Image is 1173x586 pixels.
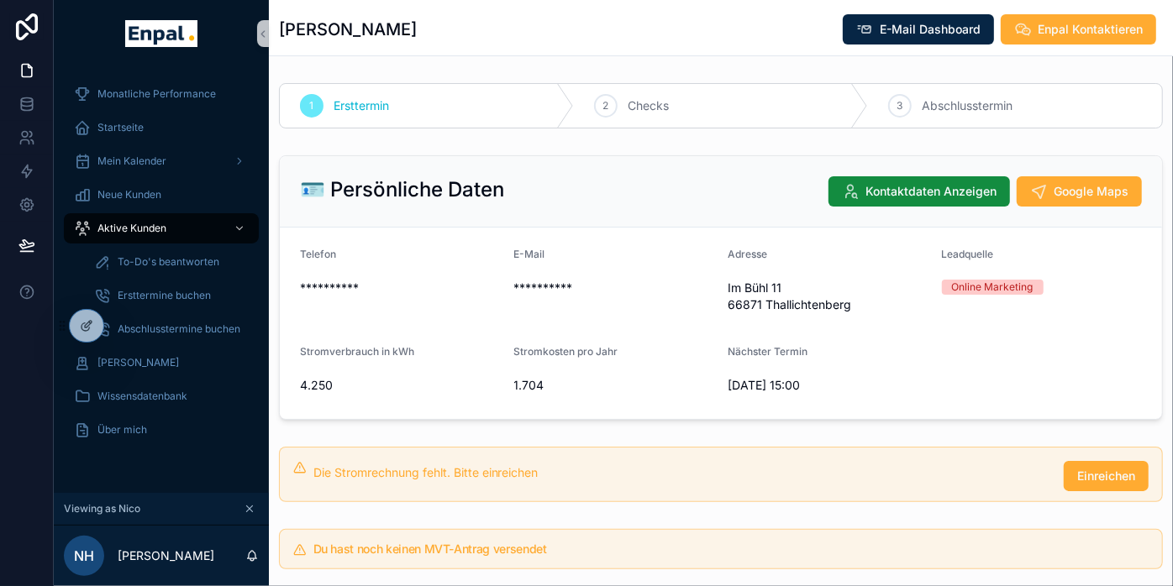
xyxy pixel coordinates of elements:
[300,345,414,358] span: Stromverbrauch in kWh
[97,154,166,168] span: Mein Kalender
[64,180,259,210] a: Neue Kunden
[54,67,269,467] div: scrollable content
[1064,461,1149,491] button: Einreichen
[1054,183,1128,200] span: Google Maps
[84,314,259,344] a: Abschlusstermine buchen
[97,222,166,235] span: Aktive Kunden
[64,146,259,176] a: Mein Kalender
[64,415,259,445] a: Über mich
[628,97,669,114] span: Checks
[728,377,928,394] span: [DATE] 15:00
[64,213,259,243] a: Aktive Kunden
[97,87,216,101] span: Monatliche Performance
[64,502,140,515] span: Viewing as Nico
[118,547,214,564] p: [PERSON_NAME]
[313,465,539,479] span: Die Stromrechnung fehlt. Bitte einreichen
[514,248,545,260] span: E-Mail
[300,248,336,260] span: Telefon
[922,97,1013,114] span: Abschlusstermin
[514,377,715,394] span: 1.704
[74,546,94,566] span: NH
[118,255,219,269] span: To-Do's beantworten
[97,188,161,201] span: Neue Kunden
[313,464,1050,481] div: Die Stromrechnung fehlt. Bitte einreichen
[97,356,179,369] span: [PERSON_NAME]
[942,248,994,260] span: Leadquelle
[125,20,197,47] img: App logo
[728,248,767,260] span: Adresse
[310,99,314,112] span: 1
[97,121,144,134] span: Startseite
[84,247,259,277] a: To-Do's beantworten
[897,99,903,112] span: 3
[843,14,994,44] button: E-Mail Dashboard
[300,377,501,394] span: 4.250
[1077,468,1135,484] span: Einreichen
[64,112,259,143] a: Startseite
[313,543,1149,555] h5: Du hast noch keinen MVT-Antrag versendet
[64,348,259,378] a: [PERSON_NAME]
[1017,176,1142,207] button: Google Maps
[514,345,618,358] span: Stromkosten pro Jahr
[64,79,259,109] a: Monatliche Performance
[84,280,259,311] a: Ersttermine buchen
[728,345,807,358] span: Nächster Termin
[952,280,1034,295] div: Online Marketing
[603,99,609,112] span: 2
[334,97,389,114] span: Ersttermin
[1001,14,1156,44] button: Enpal Kontaktieren
[97,423,147,437] span: Über mich
[828,176,1010,207] button: Kontaktdaten Anzeigen
[880,21,981,38] span: E-Mail Dashboard
[118,322,240,336] span: Abschlusstermine buchen
[865,183,997,200] span: Kontaktdaten Anzeigen
[97,390,187,403] span: Wissensdatenbank
[118,289,211,302] span: Ersttermine buchen
[300,176,504,203] h2: 🪪 Persönliche Daten
[728,280,928,313] span: Im Bühl 11 66871 Thallichtenberg
[64,381,259,411] a: Wissensdatenbank
[1038,21,1143,38] span: Enpal Kontaktieren
[279,18,417,41] h1: [PERSON_NAME]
